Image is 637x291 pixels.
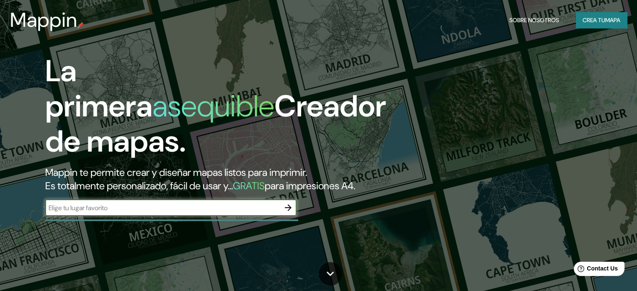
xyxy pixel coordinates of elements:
[152,87,274,126] font: asequible
[10,7,77,33] font: Mappin
[45,203,280,213] input: Elige tu lugar favorito
[509,16,559,24] font: Sobre nosotros
[77,22,84,28] img: pin de mapeo
[45,52,152,126] font: La primera
[583,16,605,24] font: Crea tu
[562,258,628,282] iframe: Help widget launcher
[233,179,265,192] font: GRATIS
[576,12,627,28] button: Crea tumapa
[45,87,386,161] font: Creador de mapas.
[605,16,620,24] font: mapa
[506,12,562,28] button: Sobre nosotros
[45,179,233,192] font: Es totalmente personalizado, fácil de usar y...
[45,166,307,179] font: Mappin te permite crear y diseñar mapas listos para imprimir.
[265,179,355,192] font: para impresiones A4.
